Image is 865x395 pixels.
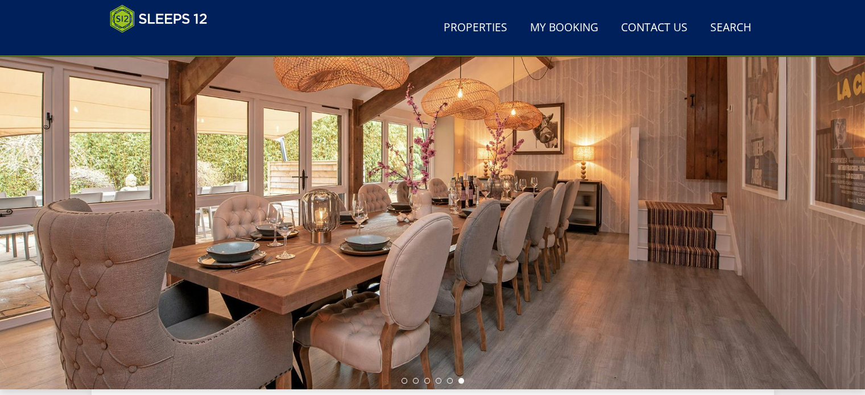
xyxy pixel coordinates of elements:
[439,15,512,41] a: Properties
[104,40,224,49] iframe: Customer reviews powered by Trustpilot
[706,15,756,41] a: Search
[616,15,692,41] a: Contact Us
[525,15,603,41] a: My Booking
[110,5,208,33] img: Sleeps 12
